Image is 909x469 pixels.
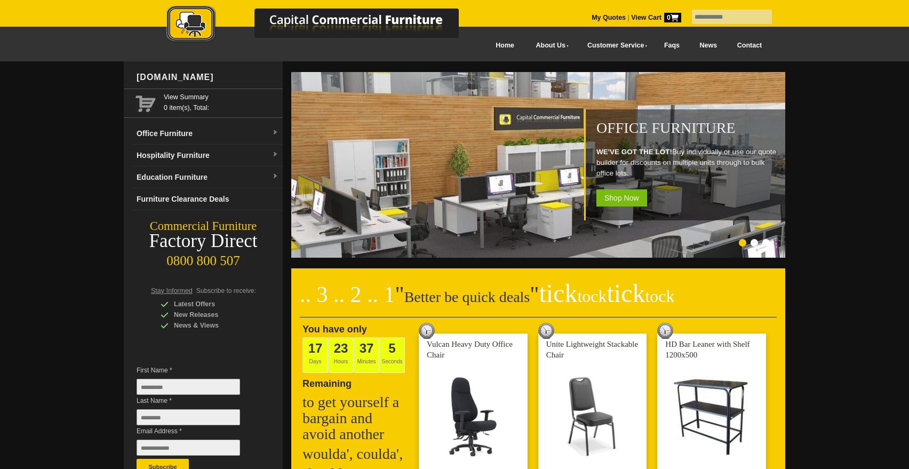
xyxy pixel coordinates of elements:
div: 0800 800 507 [124,248,283,268]
div: Latest Offers [161,299,262,309]
a: Office Furnituredropdown [132,123,283,145]
strong: WE'VE GOT THE LOT! [596,148,672,156]
a: Furniture Clearance Deals [132,188,283,210]
span: 5 [388,341,395,355]
li: Page dot 3 [762,239,770,247]
div: [DOMAIN_NAME] [132,61,283,93]
div: Commercial Furniture [124,219,283,234]
span: 0 item(s), Total: [164,92,278,112]
p: Buy individually or use our quote builder for discounts on multiple units through to bulk office ... [596,147,780,179]
a: My Quotes [592,14,626,21]
span: .. 3 .. 2 .. 1 [300,282,395,307]
img: tick tock deal clock [538,323,554,339]
span: " [530,282,674,307]
span: tock [577,287,607,306]
a: Office Furniture WE'VE GOT THE LOT!Buy individually or use our quote builder for discounts on mul... [291,252,787,259]
h2: to get yourself a bargain and avoid another [302,394,409,442]
span: tick tick [539,279,674,307]
span: " [395,282,404,307]
span: Last Name * [137,395,256,406]
span: Minutes [354,337,379,373]
img: dropdown [272,152,278,158]
a: Customer Service [576,34,654,58]
a: News [690,34,727,58]
span: Subscribe to receive: [196,287,256,295]
span: You have only [302,324,367,335]
span: Hours [328,337,354,373]
span: 23 [334,341,348,355]
a: Capital Commercial Furniture Logo [137,5,511,47]
input: First Name * [137,379,240,395]
li: Page dot 1 [739,239,746,247]
strong: View Cart [631,14,681,21]
input: Email Address * [137,440,240,456]
h1: Office Furniture [596,120,780,136]
a: View Summary [164,92,278,102]
a: Education Furnituredropdown [132,166,283,188]
a: Hospitality Furnituredropdown [132,145,283,166]
span: Remaining [302,374,352,389]
span: Stay Informed [151,287,193,295]
img: tick tock deal clock [657,323,673,339]
img: Office Furniture [291,72,787,258]
div: Factory Direct [124,234,283,249]
input: Last Name * [137,409,240,425]
span: Days [302,337,328,373]
h2: woulda', coulda', [302,446,409,462]
a: View Cart0 [629,14,681,21]
img: dropdown [272,130,278,136]
li: Page dot 2 [751,239,758,247]
div: New Releases [161,309,262,320]
span: First Name * [137,365,256,376]
span: Shop Now [596,189,647,206]
img: tick tock deal clock [419,323,435,339]
a: About Us [524,34,576,58]
img: Capital Commercial Furniture Logo [137,5,511,44]
span: 37 [360,341,374,355]
span: Seconds [379,337,405,373]
span: 0 [664,13,681,22]
div: News & Views [161,320,262,331]
span: 17 [308,341,323,355]
span: tock [645,287,674,306]
a: Faqs [654,34,690,58]
a: Contact [727,34,772,58]
img: dropdown [272,173,278,180]
h2: Better be quick deals [300,285,777,317]
span: Email Address * [137,426,256,436]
